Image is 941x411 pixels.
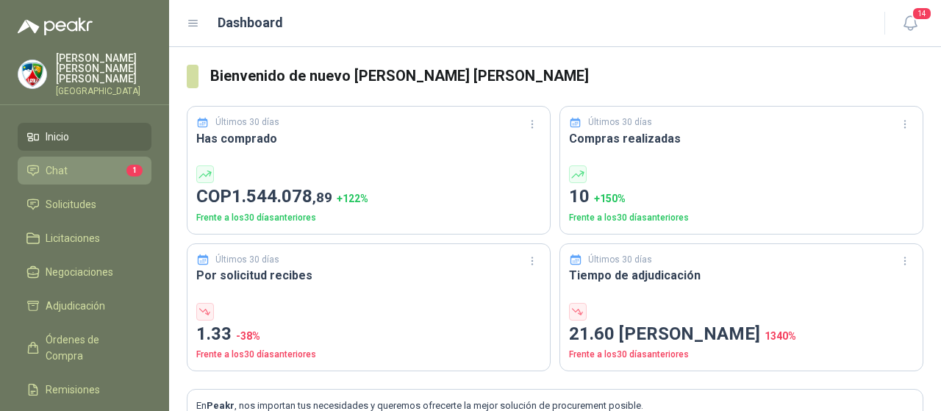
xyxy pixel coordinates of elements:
[46,382,100,398] span: Remisiones
[594,193,626,204] span: + 150 %
[569,348,914,362] p: Frente a los 30 días anteriores
[210,65,924,87] h3: Bienvenido de nuevo [PERSON_NAME] [PERSON_NAME]
[196,266,541,285] h3: Por solicitud recibes
[46,196,96,212] span: Solicitudes
[569,266,914,285] h3: Tiempo de adjudicación
[46,264,113,280] span: Negociaciones
[337,193,368,204] span: + 122 %
[196,211,541,225] p: Frente a los 30 días anteriores
[312,189,332,206] span: ,89
[46,298,105,314] span: Adjudicación
[18,326,151,370] a: Órdenes de Compra
[46,332,137,364] span: Órdenes de Compra
[126,165,143,176] span: 1
[46,162,68,179] span: Chat
[569,321,914,349] p: 21.60 [PERSON_NAME]
[56,53,151,84] p: [PERSON_NAME] [PERSON_NAME] [PERSON_NAME]
[196,321,541,349] p: 1.33
[218,12,283,33] h1: Dashboard
[912,7,932,21] span: 14
[196,348,541,362] p: Frente a los 30 días anteriores
[18,60,46,88] img: Company Logo
[46,129,69,145] span: Inicio
[18,18,93,35] img: Logo peakr
[207,400,235,411] b: Peakr
[569,211,914,225] p: Frente a los 30 días anteriores
[46,230,100,246] span: Licitaciones
[232,186,332,207] span: 1.544.078
[569,129,914,148] h3: Compras realizadas
[56,87,151,96] p: [GEOGRAPHIC_DATA]
[897,10,923,37] button: 14
[215,115,279,129] p: Últimos 30 días
[588,115,652,129] p: Últimos 30 días
[765,330,796,342] span: 1340 %
[18,190,151,218] a: Solicitudes
[196,129,541,148] h3: Has comprado
[18,123,151,151] a: Inicio
[18,258,151,286] a: Negociaciones
[215,253,279,267] p: Últimos 30 días
[569,183,914,211] p: 10
[18,376,151,404] a: Remisiones
[18,224,151,252] a: Licitaciones
[18,157,151,185] a: Chat1
[196,183,541,211] p: COP
[18,292,151,320] a: Adjudicación
[236,330,260,342] span: -38 %
[588,253,652,267] p: Últimos 30 días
